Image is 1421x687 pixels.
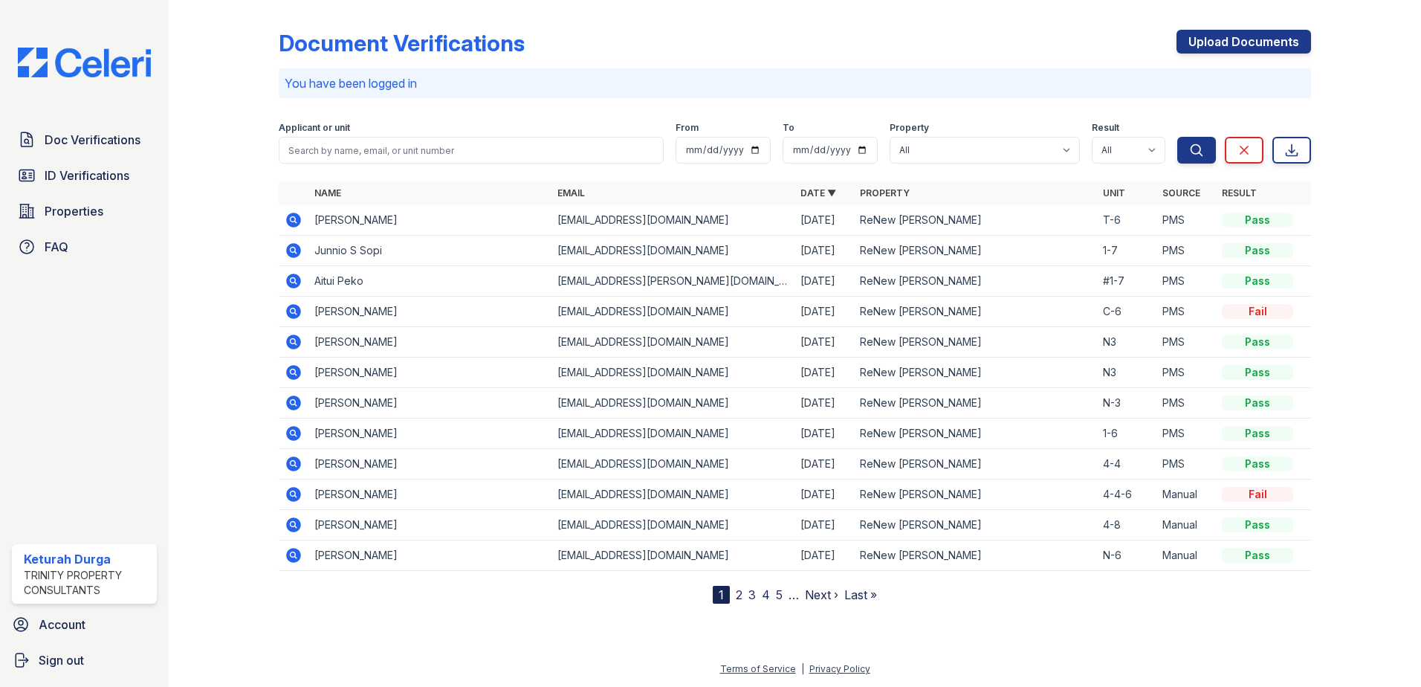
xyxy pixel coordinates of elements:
[794,266,854,297] td: [DATE]
[308,205,551,236] td: [PERSON_NAME]
[1222,304,1293,319] div: Fail
[308,541,551,571] td: [PERSON_NAME]
[854,510,1097,541] td: ReNew [PERSON_NAME]
[1222,457,1293,471] div: Pass
[308,449,551,480] td: [PERSON_NAME]
[279,137,664,164] input: Search by name, email, or unit number
[854,388,1097,419] td: ReNew [PERSON_NAME]
[1097,266,1156,297] td: #1-7
[1097,327,1156,358] td: N3
[736,587,742,602] a: 2
[1222,548,1293,563] div: Pass
[854,205,1097,236] td: ReNew [PERSON_NAME]
[854,419,1097,449] td: ReNew [PERSON_NAME]
[794,449,854,480] td: [DATE]
[551,358,794,388] td: [EMAIL_ADDRESS][DOMAIN_NAME]
[1097,480,1156,510] td: 4-4-6
[1097,419,1156,449] td: 1-6
[45,131,140,149] span: Doc Verifications
[776,587,783,602] a: 5
[860,187,910,199] a: Property
[1222,187,1257,199] a: Result
[794,327,854,358] td: [DATE]
[1176,30,1311,54] a: Upload Documents
[1092,122,1119,134] label: Result
[854,266,1097,297] td: ReNew [PERSON_NAME]
[6,48,163,77] img: CE_Logo_Blue-a8612792a0a2168367f1c8372b55b34899dd931a85d93a1a3d3e32e68fde9ad4.png
[551,449,794,480] td: [EMAIL_ADDRESS][DOMAIN_NAME]
[45,167,129,184] span: ID Verifications
[748,587,756,602] a: 3
[12,232,157,262] a: FAQ
[308,358,551,388] td: [PERSON_NAME]
[551,541,794,571] td: [EMAIL_ADDRESS][DOMAIN_NAME]
[1156,419,1216,449] td: PMS
[308,236,551,266] td: Junnio S Sopi
[1222,487,1293,502] div: Fail
[551,480,794,510] td: [EMAIL_ADDRESS][DOMAIN_NAME]
[794,510,854,541] td: [DATE]
[890,122,929,134] label: Property
[314,187,341,199] a: Name
[45,202,103,220] span: Properties
[1097,449,1156,480] td: 4-4
[1097,205,1156,236] td: T-6
[1156,541,1216,571] td: Manual
[854,449,1097,480] td: ReNew [PERSON_NAME]
[1097,297,1156,327] td: C-6
[794,480,854,510] td: [DATE]
[24,568,151,598] div: Trinity Property Consultants
[39,651,84,669] span: Sign out
[308,510,551,541] td: [PERSON_NAME]
[854,327,1097,358] td: ReNew [PERSON_NAME]
[1222,243,1293,258] div: Pass
[1156,510,1216,541] td: Manual
[789,586,799,604] span: …
[1222,274,1293,288] div: Pass
[6,645,163,675] a: Sign out
[854,358,1097,388] td: ReNew [PERSON_NAME]
[805,587,838,602] a: Next ›
[1103,187,1125,199] a: Unit
[308,480,551,510] td: [PERSON_NAME]
[713,586,730,604] div: 1
[551,388,794,419] td: [EMAIL_ADDRESS][DOMAIN_NAME]
[1097,388,1156,419] td: N-3
[1222,335,1293,349] div: Pass
[308,266,551,297] td: Aitui Peko
[6,610,163,639] a: Account
[1097,541,1156,571] td: N-6
[854,236,1097,266] td: ReNew [PERSON_NAME]
[1156,205,1216,236] td: PMS
[1222,517,1293,532] div: Pass
[794,297,854,327] td: [DATE]
[39,616,85,633] span: Account
[12,125,157,155] a: Doc Verifications
[279,30,525,57] div: Document Verifications
[551,266,794,297] td: [EMAIL_ADDRESS][PERSON_NAME][DOMAIN_NAME]
[809,663,870,674] a: Privacy Policy
[12,161,157,190] a: ID Verifications
[794,205,854,236] td: [DATE]
[762,587,770,602] a: 4
[1156,388,1216,419] td: PMS
[794,388,854,419] td: [DATE]
[308,419,551,449] td: [PERSON_NAME]
[557,187,585,199] a: Email
[308,297,551,327] td: [PERSON_NAME]
[1222,365,1293,380] div: Pass
[1222,213,1293,228] div: Pass
[308,327,551,358] td: [PERSON_NAME]
[45,238,68,256] span: FAQ
[794,236,854,266] td: [DATE]
[551,297,794,327] td: [EMAIL_ADDRESS][DOMAIN_NAME]
[308,388,551,419] td: [PERSON_NAME]
[844,587,877,602] a: Last »
[279,122,350,134] label: Applicant or unit
[1097,510,1156,541] td: 4-8
[676,122,699,134] label: From
[794,419,854,449] td: [DATE]
[551,510,794,541] td: [EMAIL_ADDRESS][DOMAIN_NAME]
[783,122,794,134] label: To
